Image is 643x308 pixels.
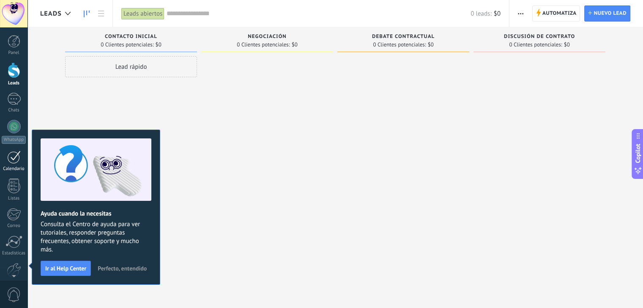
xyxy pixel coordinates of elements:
[105,34,157,40] span: Contacto inicial
[478,34,601,41] div: Discusión de contrato
[428,42,434,47] span: $0
[98,265,147,271] span: Perfecto, entendido
[372,34,435,40] span: Debate contractual
[45,265,86,271] span: Ir al Help Center
[471,10,491,18] span: 0 leads:
[2,108,26,113] div: Chats
[41,220,151,254] span: Consulta el Centro de ayuda para ver tutoriales, responder preguntas frecuentes, obtener soporte ...
[2,251,26,256] div: Estadísticas
[65,56,197,77] div: Lead rápido
[2,223,26,229] div: Correo
[121,8,164,20] div: Leads abiertos
[79,5,94,22] a: Leads
[101,42,153,47] span: 0 Clientes potenciales:
[594,6,627,21] span: Nuevo lead
[2,136,26,144] div: WhatsApp
[373,42,426,47] span: 0 Clientes potenciales:
[494,10,501,18] span: $0
[156,42,161,47] span: $0
[2,81,26,86] div: Leads
[564,42,570,47] span: $0
[532,5,580,22] a: Automatiza
[248,34,287,40] span: Negociación
[94,5,108,22] a: Lista
[584,5,630,22] a: Nuevo lead
[2,196,26,201] div: Listas
[2,50,26,56] div: Panel
[542,6,577,21] span: Automatiza
[514,5,527,22] button: Más
[342,34,465,41] div: Debate contractual
[69,34,193,41] div: Contacto inicial
[292,42,298,47] span: $0
[237,42,290,47] span: 0 Clientes potenciales:
[2,166,26,172] div: Calendario
[41,210,151,218] h2: Ayuda cuando la necesitas
[504,34,575,40] span: Discusión de contrato
[634,144,642,163] span: Copilot
[40,10,62,18] span: Leads
[41,261,91,276] button: Ir al Help Center
[94,262,150,275] button: Perfecto, entendido
[509,42,562,47] span: 0 Clientes potenciales:
[205,34,329,41] div: Negociación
